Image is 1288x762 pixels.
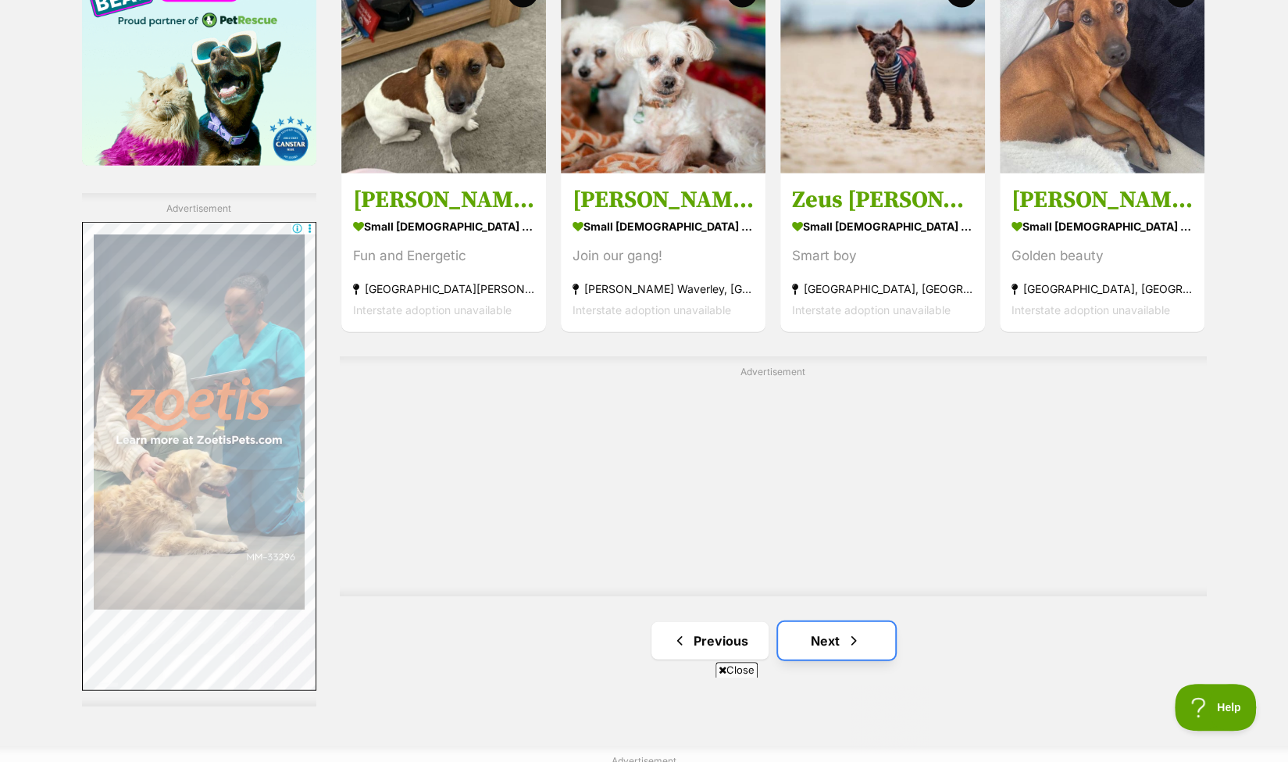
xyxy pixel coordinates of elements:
[561,173,765,331] a: [PERSON_NAME] and [PERSON_NAME] small [DEMOGRAPHIC_DATA] Dog Join our gang! [PERSON_NAME] Waverle...
[394,385,1152,581] iframe: Advertisement
[573,277,754,299] strong: [PERSON_NAME] Waverley, [GEOGRAPHIC_DATA]
[792,184,973,214] h3: Zeus [PERSON_NAME]
[1011,277,1193,299] strong: [GEOGRAPHIC_DATA], [GEOGRAPHIC_DATA]
[778,622,895,660] a: Next page
[353,302,512,316] span: Interstate adoption unavailable
[1011,302,1170,316] span: Interstate adoption unavailable
[353,245,534,266] div: Fun and Energetic
[360,684,929,754] iframe: Advertisement
[651,622,769,660] a: Previous page
[1011,214,1193,237] strong: small [DEMOGRAPHIC_DATA] Dog
[353,277,534,299] strong: [GEOGRAPHIC_DATA][PERSON_NAME][GEOGRAPHIC_DATA]
[792,302,951,316] span: Interstate adoption unavailable
[1000,173,1204,331] a: [PERSON_NAME] small [DEMOGRAPHIC_DATA] Dog Golden beauty [GEOGRAPHIC_DATA], [GEOGRAPHIC_DATA] Int...
[1175,684,1257,731] iframe: Help Scout Beacon - Open
[353,184,534,214] h3: [PERSON_NAME]
[340,356,1207,596] div: Advertisement
[573,302,731,316] span: Interstate adoption unavailable
[341,173,546,331] a: [PERSON_NAME] small [DEMOGRAPHIC_DATA] Dog Fun and Energetic [GEOGRAPHIC_DATA][PERSON_NAME][GEOGR...
[82,193,316,707] div: Advertisement
[573,245,754,266] div: Join our gang!
[340,622,1207,660] nav: Pagination
[780,173,985,331] a: Zeus [PERSON_NAME] small [DEMOGRAPHIC_DATA] Dog Smart boy [GEOGRAPHIC_DATA], [GEOGRAPHIC_DATA] In...
[792,277,973,299] strong: [GEOGRAPHIC_DATA], [GEOGRAPHIC_DATA]
[1011,184,1193,214] h3: [PERSON_NAME]
[715,662,758,678] span: Close
[792,214,973,237] strong: small [DEMOGRAPHIC_DATA] Dog
[573,184,754,214] h3: [PERSON_NAME] and [PERSON_NAME]
[573,214,754,237] strong: small [DEMOGRAPHIC_DATA] Dog
[792,245,973,266] div: Smart boy
[353,214,534,237] strong: small [DEMOGRAPHIC_DATA] Dog
[1011,245,1193,266] div: Golden beauty
[82,222,316,691] iframe: Advertisement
